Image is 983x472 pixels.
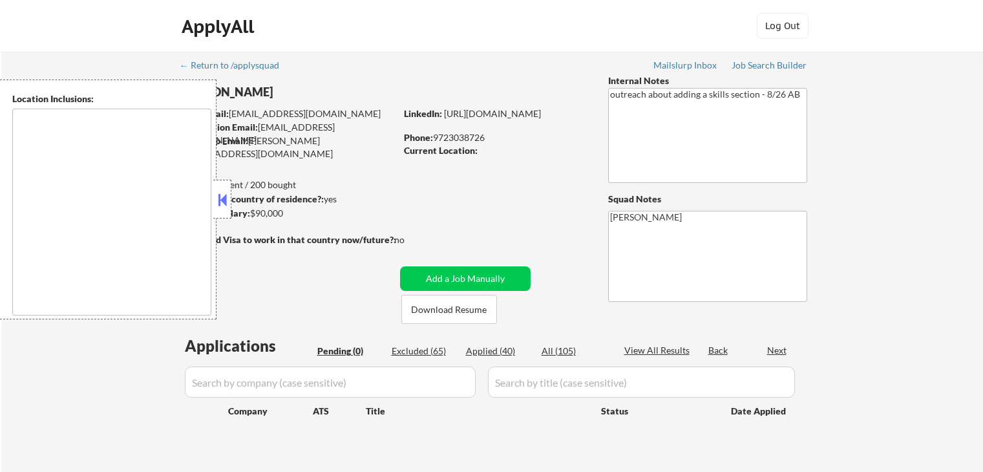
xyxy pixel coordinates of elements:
[608,193,807,206] div: Squad Notes
[180,60,291,73] a: ← Return to /applysquad
[185,338,313,354] div: Applications
[180,193,324,204] strong: Can work in country of residence?:
[608,74,807,87] div: Internal Notes
[401,295,497,324] button: Download Resume
[313,405,366,418] div: ATS
[404,108,442,119] strong: LinkedIn:
[404,145,478,156] strong: Current Location:
[185,367,476,398] input: Search by company (case sensitive)
[181,84,447,100] div: [PERSON_NAME]
[12,92,211,105] div: Location Inclusions:
[180,61,291,70] div: ← Return to /applysquad
[653,61,718,70] div: Mailslurp Inbox
[180,207,396,220] div: $90,000
[317,345,382,358] div: Pending (0)
[708,344,729,357] div: Back
[732,60,807,73] a: Job Search Builder
[732,61,807,70] div: Job Search Builder
[542,345,606,358] div: All (105)
[182,16,258,38] div: ApplyAll
[757,13,809,39] button: Log Out
[404,132,433,143] strong: Phone:
[767,344,788,357] div: Next
[444,108,541,119] a: [URL][DOMAIN_NAME]
[181,234,396,245] strong: Will need Visa to work in that country now/future?:
[601,399,712,422] div: Status
[653,60,718,73] a: Mailslurp Inbox
[228,405,313,418] div: Company
[182,121,396,146] div: [EMAIL_ADDRESS][DOMAIN_NAME]
[180,178,396,191] div: 40 sent / 200 bought
[366,405,589,418] div: Title
[466,345,531,358] div: Applied (40)
[400,266,531,291] button: Add a Job Manually
[180,193,392,206] div: yes
[404,131,587,144] div: 9723038726
[182,107,396,120] div: [EMAIL_ADDRESS][DOMAIN_NAME]
[392,345,456,358] div: Excluded (65)
[624,344,693,357] div: View All Results
[488,367,795,398] input: Search by title (case sensitive)
[394,233,431,246] div: no
[181,134,396,160] div: [PERSON_NAME][EMAIL_ADDRESS][DOMAIN_NAME]
[731,405,788,418] div: Date Applied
